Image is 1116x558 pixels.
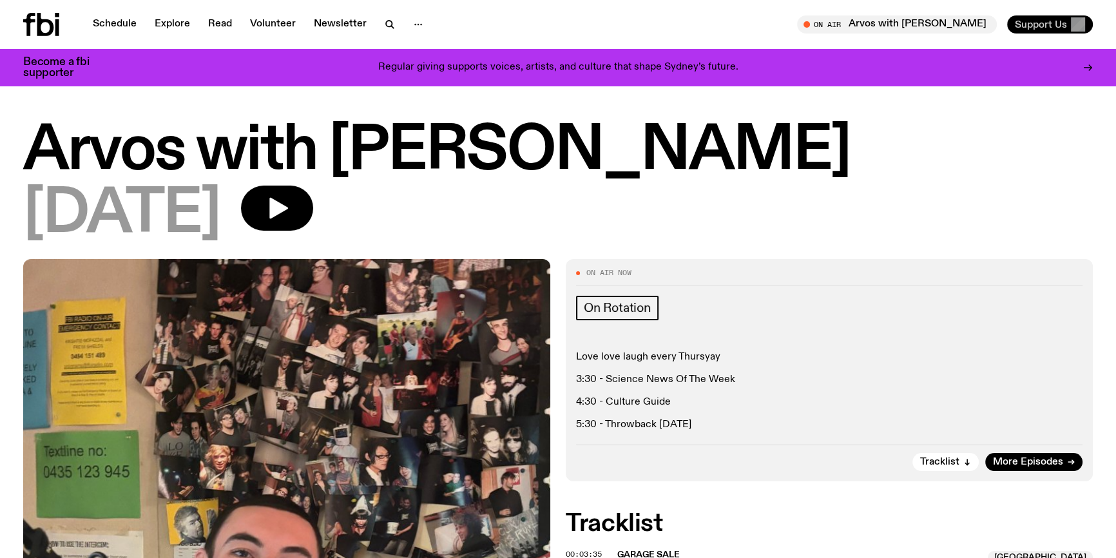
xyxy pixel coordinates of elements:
span: On Air Now [586,269,631,276]
span: On Rotation [584,301,651,315]
h1: Arvos with [PERSON_NAME] [23,122,1093,180]
span: Support Us [1015,19,1067,30]
button: On AirArvos with [PERSON_NAME] [797,15,997,34]
a: Schedule [85,15,144,34]
h3: Become a fbi supporter [23,57,106,79]
a: Volunteer [242,15,303,34]
a: Explore [147,15,198,34]
button: Tracklist [912,453,979,471]
a: More Episodes [985,453,1082,471]
span: More Episodes [993,457,1063,467]
a: Read [200,15,240,34]
h2: Tracklist [566,512,1093,535]
p: Regular giving supports voices, artists, and culture that shape Sydney’s future. [378,62,738,73]
button: Support Us [1007,15,1093,34]
span: [DATE] [23,186,220,244]
a: On Rotation [576,296,659,320]
a: Newsletter [306,15,374,34]
p: 3:30 - Science News Of The Week [576,374,1082,386]
p: 4:30 - Culture Guide [576,396,1082,409]
span: Tracklist [920,457,959,467]
p: Love love laugh every Thursyay [576,351,1082,363]
p: 5:30 - Throwback [DATE] [576,419,1082,431]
